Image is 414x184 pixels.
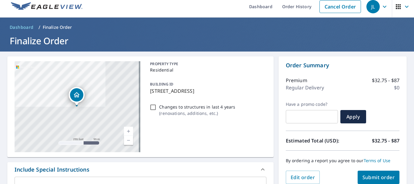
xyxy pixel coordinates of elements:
nav: breadcrumb [7,22,407,32]
a: Current Level 17, Zoom Out [124,136,133,145]
span: Dashboard [10,24,34,30]
a: Terms of Use [364,158,391,163]
div: Include Special Instructions [15,166,89,174]
label: Have a promo code? [286,102,338,107]
button: Submit order [358,171,400,184]
li: / [38,24,40,31]
img: EV Logo [11,2,82,11]
p: BUILDING ID [150,82,173,87]
a: Dashboard [7,22,36,32]
a: Cancel Order [319,0,361,13]
a: Current Level 17, Zoom In [124,127,133,136]
p: Order Summary [286,61,399,69]
span: Submit order [362,174,395,181]
p: Finalize Order [43,24,72,30]
p: Changes to structures in last 4 years [159,104,235,110]
span: Edit order [291,174,315,181]
button: Edit order [286,171,320,184]
p: Estimated Total (USD): [286,137,343,144]
button: Apply [340,110,366,123]
p: $0 [394,84,399,91]
span: Apply [345,113,361,120]
p: ( renovations, additions, etc. ) [159,110,235,116]
p: Regular Delivery [286,84,324,91]
p: Premium [286,77,307,84]
div: Include Special Instructions [7,162,274,177]
p: PROPERTY TYPE [150,61,264,67]
p: By ordering a report you agree to our [286,158,399,163]
p: $32.75 - $87 [372,137,399,144]
p: [STREET_ADDRESS] [150,87,264,95]
p: $32.75 - $87 [372,77,399,84]
p: Residential [150,67,264,73]
h1: Finalize Order [7,35,407,47]
div: Dropped pin, building 1, Residential property, 344 Fir Dr Durango, CO 81301 [69,87,85,106]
